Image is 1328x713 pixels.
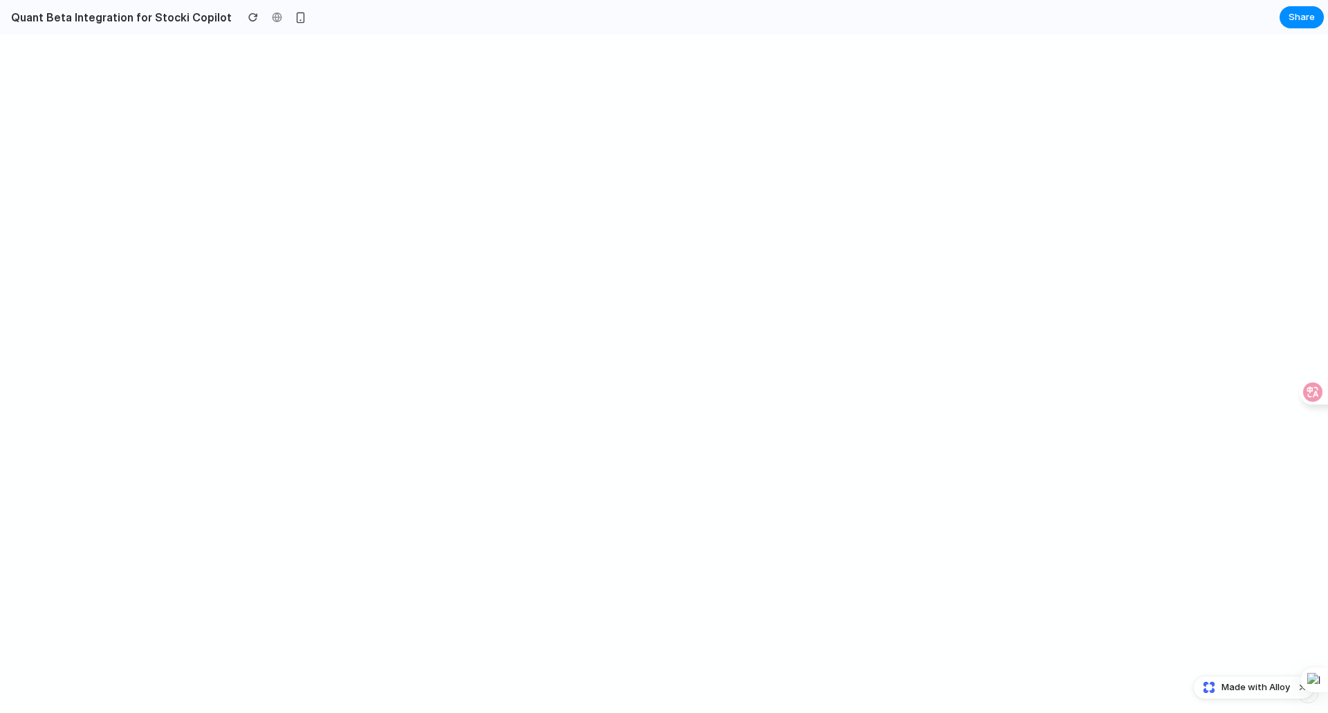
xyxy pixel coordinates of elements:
span: Made with Alloy [1221,680,1290,694]
span: Share [1289,10,1315,24]
button: Share [1280,6,1324,28]
a: Made with Alloy [1194,680,1291,694]
h2: Quant Beta Integration for Stocki Copilot [6,9,232,26]
button: Dismiss watermark [1294,679,1311,696]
